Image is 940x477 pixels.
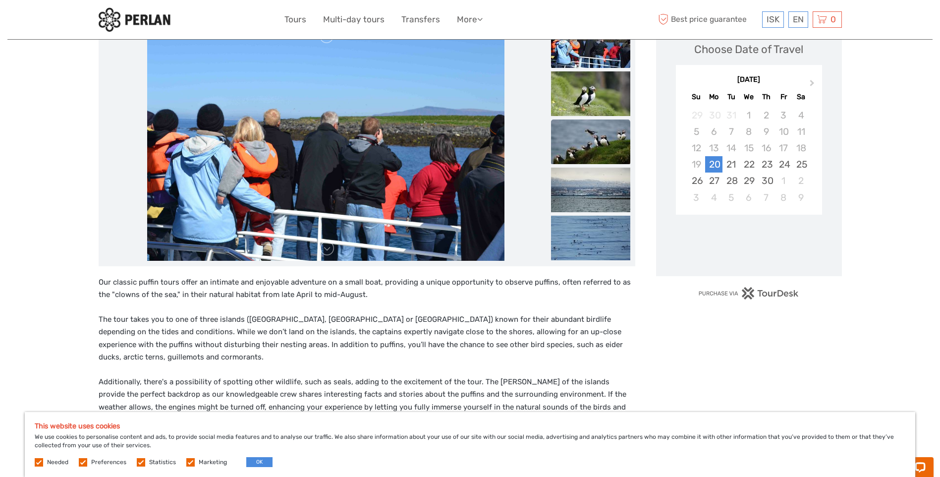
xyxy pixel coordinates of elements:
div: Choose Monday, April 20th, 2026 [705,156,722,173]
button: Open LiveChat chat widget [114,15,126,27]
label: Preferences [91,458,126,467]
div: Choose Wednesday, May 6th, 2026 [740,189,757,206]
div: EN [788,11,808,28]
div: Choose Thursday, April 30th, 2026 [758,173,775,189]
div: Th [758,90,775,104]
div: Choose Friday, April 24th, 2026 [775,156,792,173]
div: Su [688,90,705,104]
div: Choose Thursday, May 7th, 2026 [758,189,775,206]
label: Needed [47,458,68,467]
div: Not available Friday, April 17th, 2026 [775,140,792,156]
label: Marketing [199,458,227,467]
div: Choose Wednesday, April 22nd, 2026 [740,156,757,173]
div: Not available Friday, April 3rd, 2026 [775,107,792,123]
p: Our classic puffin tours offer an intimate and enjoyable adventure on a small boat, providing a u... [99,276,635,301]
div: Choose Tuesday, April 21st, 2026 [722,156,740,173]
div: Not available Tuesday, March 31st, 2026 [722,107,740,123]
div: Not available Thursday, April 9th, 2026 [758,123,775,140]
div: Sa [792,90,810,104]
div: Not available Tuesday, April 14th, 2026 [722,140,740,156]
p: Additionally, there's a possibility of spotting other wildlife, such as seals, adding to the exci... [99,376,635,439]
div: Not available Friday, April 10th, 2026 [775,123,792,140]
div: Choose Saturday, May 9th, 2026 [792,189,810,206]
img: PurchaseViaTourDesk.png [698,287,799,299]
div: Not available Wednesday, April 8th, 2026 [740,123,757,140]
button: Next Month [805,77,821,93]
button: OK [246,457,273,467]
img: 25ed324da38746a39c9f9f421545e76a_slider_thumbnail.jpg [551,119,630,164]
img: af84e7b367994584b12cb5fa0a5403d4_main_slider.jpg [147,23,504,261]
span: ISK [767,14,779,24]
img: 8c94de9748554c5bbceff38ec480dc0b_slider_thumbnail.jpg [551,71,630,116]
div: Choose Saturday, April 25th, 2026 [792,156,810,173]
div: Choose Sunday, April 26th, 2026 [688,173,705,189]
div: Not available Saturday, April 4th, 2026 [792,107,810,123]
div: Not available Sunday, April 19th, 2026 [688,156,705,173]
div: Not available Sunday, April 12th, 2026 [688,140,705,156]
a: Multi-day tours [323,12,385,27]
div: Choose Thursday, April 23rd, 2026 [758,156,775,173]
label: Statistics [149,458,176,467]
div: Not available Sunday, April 5th, 2026 [688,123,705,140]
div: Not available Thursday, April 2nd, 2026 [758,107,775,123]
div: We use cookies to personalise content and ads, to provide social media features and to analyse ou... [25,412,915,477]
span: 0 [829,14,837,24]
div: Choose Friday, May 8th, 2026 [775,189,792,206]
div: Tu [722,90,740,104]
img: af84e7b367994584b12cb5fa0a5403d4_slider_thumbnail.jpg [551,23,630,68]
div: Not available Monday, April 13th, 2026 [705,140,722,156]
div: Choose Monday, May 4th, 2026 [705,189,722,206]
div: Not available Monday, April 6th, 2026 [705,123,722,140]
img: 288-6a22670a-0f57-43d8-a107-52fbc9b92f2c_logo_small.jpg [99,7,170,32]
div: Choose Monday, April 27th, 2026 [705,173,722,189]
div: Loading... [746,240,752,247]
img: c060f3098df54888b1572ec14f859e57_slider_thumbnail.jpg [551,216,630,260]
div: Not available Saturday, April 11th, 2026 [792,123,810,140]
div: Choose Wednesday, April 29th, 2026 [740,173,757,189]
div: Choose Tuesday, April 28th, 2026 [722,173,740,189]
div: Not available Wednesday, April 1st, 2026 [740,107,757,123]
h5: This website uses cookies [35,422,905,430]
div: Not available Wednesday, April 15th, 2026 [740,140,757,156]
div: [DATE] [676,75,822,85]
div: Choose Saturday, May 2nd, 2026 [792,173,810,189]
div: Fr [775,90,792,104]
div: Mo [705,90,722,104]
div: Choose Sunday, May 3rd, 2026 [688,189,705,206]
div: Not available Monday, March 30th, 2026 [705,107,722,123]
div: Choose Tuesday, May 5th, 2026 [722,189,740,206]
div: We [740,90,757,104]
div: Not available Thursday, April 16th, 2026 [758,140,775,156]
a: More [457,12,483,27]
div: Choose Friday, May 1st, 2026 [775,173,792,189]
div: Not available Tuesday, April 7th, 2026 [722,123,740,140]
div: Not available Saturday, April 18th, 2026 [792,140,810,156]
div: Choose Date of Travel [694,42,803,57]
p: The tour takes you to one of three islands ([GEOGRAPHIC_DATA], [GEOGRAPHIC_DATA] or [GEOGRAPHIC_D... [99,313,635,364]
div: Not available Sunday, March 29th, 2026 [688,107,705,123]
span: Best price guarantee [656,11,760,28]
div: month 2026-04 [679,107,819,206]
img: 1721a86985f04e68af5476c24274479f_slider_thumbnail.jpg [551,168,630,212]
a: Transfers [401,12,440,27]
p: Chat now [14,17,112,25]
a: Tours [284,12,306,27]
